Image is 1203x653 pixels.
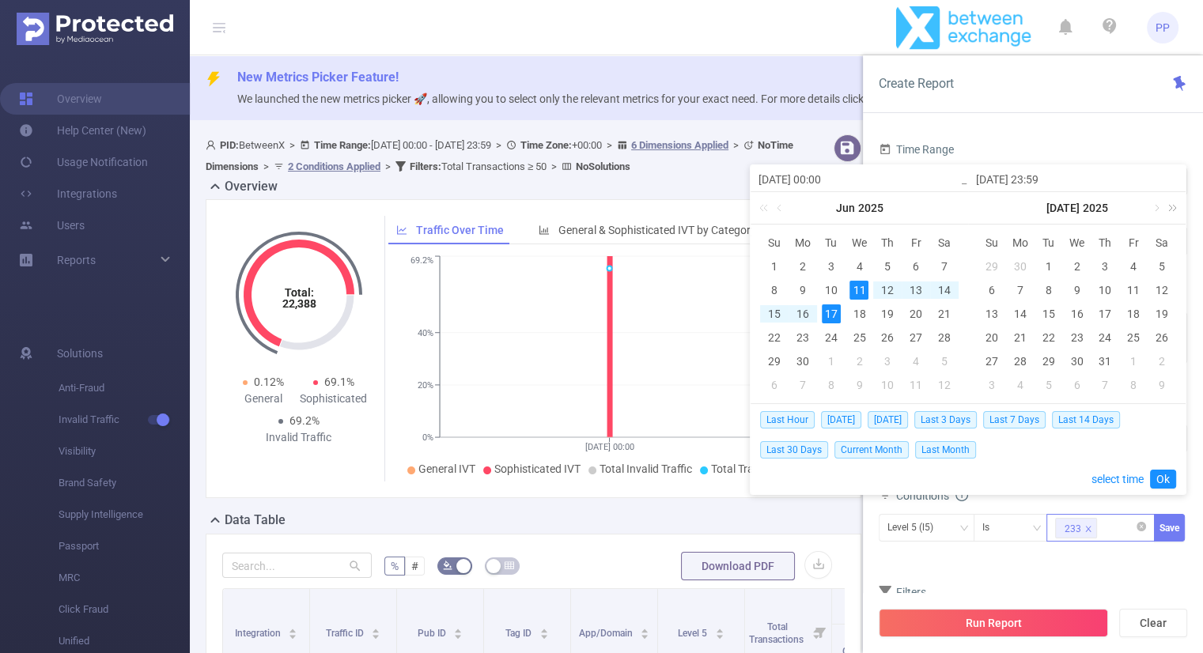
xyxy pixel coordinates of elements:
div: Invalid Traffic [263,429,334,446]
b: Filters : [410,160,441,172]
a: Help Center (New) [19,115,146,146]
div: 7 [1095,376,1114,394]
a: Ok [1150,470,1176,489]
span: We launched the new metrics picker 🚀, allowing you to select only the relevant metrics for your e... [237,92,914,105]
div: 19 [878,304,897,323]
th: Wed [846,231,874,255]
span: % [391,560,399,572]
div: 1 [1124,352,1143,371]
b: PID: [220,139,239,151]
td: July 25, 2025 [1119,326,1148,349]
span: We [846,236,874,250]
td: July 10, 2025 [873,373,902,397]
div: Sophisticated [299,391,369,407]
td: June 1, 2025 [760,255,789,278]
div: 15 [765,304,784,323]
span: [DATE] [868,411,908,428]
tspan: 40% [418,328,433,338]
div: 233 [1064,519,1080,539]
span: > [547,160,562,172]
td: July 5, 2025 [930,349,959,373]
tspan: 69.2% [410,256,433,266]
b: Time Range: [314,139,371,151]
td: July 20, 2025 [978,326,1006,349]
tspan: 20% [418,380,433,391]
td: July 18, 2025 [1119,302,1148,326]
td: July 4, 2025 [1119,255,1148,278]
td: June 28, 2025 [930,326,959,349]
a: Next month (PageDown) [1148,192,1163,224]
i: icon: close [1084,525,1092,534]
div: 22 [765,328,784,347]
i: icon: table [505,561,514,570]
div: 25 [1124,328,1143,347]
td: July 21, 2025 [1006,326,1035,349]
span: Fr [902,236,930,250]
th: Mon [1006,231,1035,255]
div: 22 [1039,328,1058,347]
th: Thu [1091,231,1119,255]
td: June 7, 2025 [930,255,959,278]
div: 24 [822,328,841,347]
td: July 9, 2025 [846,373,874,397]
td: June 30, 2025 [1006,255,1035,278]
h2: Overview [225,177,278,196]
div: 24 [1095,328,1114,347]
div: 12 [1152,281,1171,300]
div: 29 [765,352,784,371]
span: We [1063,236,1091,250]
td: June 16, 2025 [789,302,817,326]
i: icon: bar-chart [539,225,550,236]
div: 4 [849,257,868,276]
td: August 1, 2025 [1119,349,1148,373]
div: 3 [982,376,1001,394]
td: June 12, 2025 [873,278,902,302]
div: 12 [935,376,954,394]
div: 2 [1067,257,1086,276]
td: June 14, 2025 [930,278,959,302]
span: 69.2% [289,414,320,427]
b: Time Zone: [520,139,572,151]
td: July 31, 2025 [1091,349,1119,373]
u: 2 Conditions Applied [288,160,380,172]
div: 2 [849,352,868,371]
div: 28 [935,328,954,347]
td: July 3, 2025 [873,349,902,373]
div: 8 [765,281,784,300]
td: June 29, 2025 [760,349,789,373]
span: Fr [1119,236,1148,250]
span: Reports [57,254,96,266]
span: Total Transactions [711,462,802,475]
span: Th [1091,236,1119,250]
span: > [380,160,395,172]
input: Start date [758,170,960,189]
span: Conditions [896,489,968,502]
span: Last 7 Days [983,411,1046,428]
div: 2 [793,257,812,276]
td: July 30, 2025 [1063,349,1091,373]
th: Fri [902,231,930,255]
div: 6 [765,376,784,394]
a: Jun [834,192,857,224]
td: July 10, 2025 [1091,278,1119,302]
span: Passport [59,530,190,562]
td: July 2, 2025 [1063,255,1091,278]
td: June 13, 2025 [902,278,930,302]
span: 69.1% [324,376,354,388]
div: 5 [935,352,954,371]
div: 18 [849,304,868,323]
span: MRC [59,562,190,594]
div: 27 [982,352,1001,371]
td: June 26, 2025 [873,326,902,349]
div: 8 [1124,376,1143,394]
td: August 2, 2025 [1148,349,1176,373]
td: July 17, 2025 [1091,302,1119,326]
div: 23 [793,328,812,347]
td: July 5, 2025 [1148,255,1176,278]
div: 10 [878,376,897,394]
td: July 4, 2025 [902,349,930,373]
div: General [229,391,299,407]
div: 9 [793,281,812,300]
div: 17 [822,304,841,323]
td: July 1, 2025 [1035,255,1063,278]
